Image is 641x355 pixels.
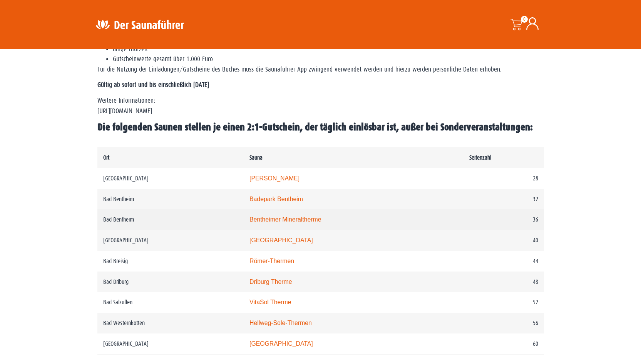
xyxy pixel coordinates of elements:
td: Bad Driburg [97,272,244,292]
b: Seitenzahl [469,154,491,161]
td: 36 [464,209,544,230]
td: 28 [464,168,544,189]
td: 40 [464,230,544,251]
td: [GEOGRAPHIC_DATA] [97,168,244,189]
a: [PERSON_NAME] [249,175,300,182]
a: Römer-Thermen [249,258,294,264]
p: Weitere Informationen: [URL][DOMAIN_NAME] [97,96,544,116]
b: Ort [103,154,109,161]
a: Hellweg-Sole-Thermen [249,320,312,326]
a: [GEOGRAPHIC_DATA] [249,340,313,347]
td: 60 [464,333,544,354]
td: 44 [464,251,544,272]
td: Bad Bentheim [97,189,244,210]
a: Driburg Therme [249,278,292,285]
span: 0 [521,16,528,23]
td: [GEOGRAPHIC_DATA] [97,333,244,354]
strong: Gültig ab sofort und bis einschließlich [DATE] [97,81,209,88]
td: 56 [464,313,544,333]
a: Badepark Bentheim [249,196,303,202]
a: VitaSol Therme [249,299,291,305]
li: Gutscheinwerte gesamt über 1.000 Euro [113,54,544,64]
td: 32 [464,189,544,210]
td: Bad Westernkotten [97,313,244,333]
a: [GEOGRAPHIC_DATA] [249,237,313,243]
td: 48 [464,272,544,292]
p: Für die Nutzung der Einladungen/Gutscheine des Buches muss die Saunaführer-App zwingend verwendet... [97,65,544,75]
li: lange Laufzeit [113,44,544,54]
td: Bad Bentheim [97,209,244,230]
td: Bad Breisig [97,251,244,272]
td: [GEOGRAPHIC_DATA] [97,230,244,251]
a: Bentheimer Mineraltherme [249,216,321,223]
td: Bad Salzuflen [97,292,244,313]
b: Sauna [249,154,263,161]
td: 52 [464,292,544,313]
b: Die folgenden Saunen stellen je einen 2:1-Gutschein, der täglich einlösbar ist, außer bei Sonderv... [97,122,533,133]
